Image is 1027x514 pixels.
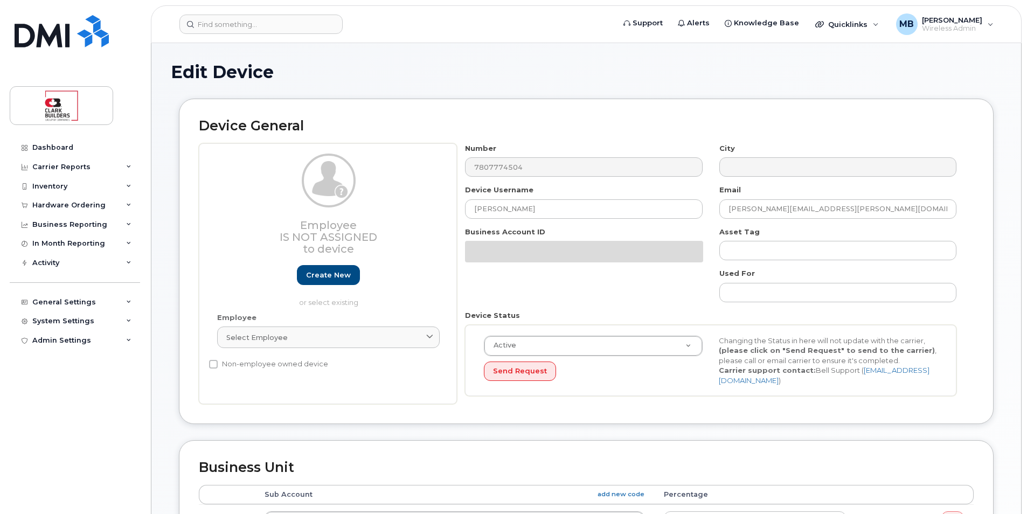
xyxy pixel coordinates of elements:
input: Non-employee owned device [209,360,218,369]
label: Non-employee owned device [209,358,328,371]
a: Active [484,336,702,356]
label: Employee [217,312,256,323]
h2: Device General [199,119,974,134]
a: Select employee [217,327,440,348]
label: Business Account ID [465,227,545,237]
span: Select employee [226,332,288,343]
h3: Employee [217,219,440,255]
a: add new code [598,490,644,499]
p: or select existing [217,297,440,308]
label: Used For [719,268,755,279]
label: Email [719,185,741,195]
a: [EMAIL_ADDRESS][DOMAIN_NAME] [719,366,929,385]
a: Create new [297,265,360,285]
strong: (please click on "Send Request" to send to the carrier) [719,346,935,355]
label: Asset Tag [719,227,760,237]
label: Device Status [465,310,520,321]
label: Number [465,143,496,154]
th: Percentage [654,485,856,504]
h2: Business Unit [199,460,974,475]
h1: Edit Device [171,62,1002,81]
span: Is not assigned [280,231,377,244]
label: Device Username [465,185,533,195]
strong: Carrier support contact: [719,366,816,374]
label: City [719,143,735,154]
span: Active [487,341,516,350]
button: Send Request [484,362,556,381]
div: Changing the Status in here will not update with the carrier, , please call or email carrier to e... [711,336,946,386]
span: to device [303,242,354,255]
th: Sub Account [255,485,654,504]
